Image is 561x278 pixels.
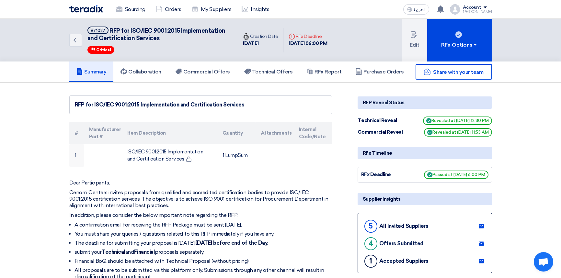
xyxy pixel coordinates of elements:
td: 1 [69,144,84,167]
h5: RFP for ISO/IEC 9001:2015 Implementation and Certification Services [87,27,230,42]
a: My Suppliers [187,2,236,17]
p: In addition, please consider the below important note regarding the RFP: [69,212,332,218]
strong: Financial [134,249,155,255]
li: A confirmation email for receiving the RFP Package must be sent [DATE]. [74,222,332,228]
div: [PERSON_NAME] [463,10,492,14]
div: RFP Reveal Status [358,96,492,109]
strong: [DATE] before end of the Day. [195,240,268,246]
h5: Collaboration [120,69,161,75]
span: Share with your team [433,69,483,75]
h5: RFx Report [307,69,341,75]
li: submit your and proposals separately. [74,249,332,255]
div: [DATE] [243,40,278,47]
button: RFx Options [427,19,492,61]
span: Revealed at [DATE] 12:30 PM [423,117,492,125]
a: Insights [236,2,274,17]
th: Internal Code/Note [294,122,332,144]
th: # [69,122,84,144]
div: RFx Deadline [289,33,327,40]
a: Purchase Orders [349,61,411,82]
button: Edit [402,19,427,61]
div: #71027 [91,28,105,33]
div: 4 [364,237,377,250]
div: 5 [364,220,377,233]
span: Revealed at [DATE] 11:53 AM [424,128,492,137]
div: Offers Submitted [379,240,424,247]
div: All Invited Suppliers [379,223,429,229]
div: RFP for ISO/IEC 9001:2015 Implementation and Certification Services [75,101,326,109]
h5: Technical Offers [244,69,292,75]
span: العربية [414,7,425,12]
a: RFx Report [300,61,349,82]
a: Summary [69,61,114,82]
div: RFx Deadline [361,171,410,178]
a: Orders [151,2,187,17]
div: 1 [364,255,377,268]
li: You must share your queries / questions related to this RFP immediately if you have any. [74,231,332,237]
strong: Technical [101,249,125,255]
h5: Purchase Orders [356,69,404,75]
div: [DATE] 06:00 PM [289,40,327,47]
th: Item Description [122,122,217,144]
button: العربية [403,4,429,15]
td: 1 LumpSum [217,144,256,167]
img: Teradix logo [69,5,103,13]
li: Financial BoQ should be attached with Technical Proposal (without pricing) [74,258,332,264]
a: Collaboration [113,61,168,82]
p: Cenomi Centers invites proposals from qualified and accredited certification bodies to provide IS... [69,189,332,209]
a: Technical Offers [237,61,300,82]
div: Open chat [534,252,553,272]
p: Dear Participants, [69,180,332,186]
td: ISO/IEC 9001:2015 Implementation and Certification Services [122,144,217,167]
div: RFx Options [441,41,478,49]
div: Account [463,5,481,10]
div: Accepted Suppliers [379,258,429,264]
div: Technical Reveal [358,117,406,124]
div: RFx Timeline [358,147,492,159]
div: Commercial Reveal [358,128,406,136]
li: The deadline for submitting your proposal is [DATE], [74,240,332,246]
span: RFP for ISO/IEC 9001:2015 Implementation and Certification Services [87,27,225,42]
div: Creation Date [243,33,278,40]
th: Attachments [256,122,294,144]
img: profile_test.png [450,4,460,15]
h5: Summary [76,69,107,75]
h5: Commercial Offers [176,69,230,75]
span: Passed at [DATE] 6:00 PM [424,171,488,179]
a: Commercial Offers [168,61,237,82]
div: Supplier Insights [358,193,492,205]
span: Critical [96,48,111,52]
th: Manufacturer Part # [84,122,122,144]
th: Quantity [217,122,256,144]
a: Sourcing [111,2,151,17]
